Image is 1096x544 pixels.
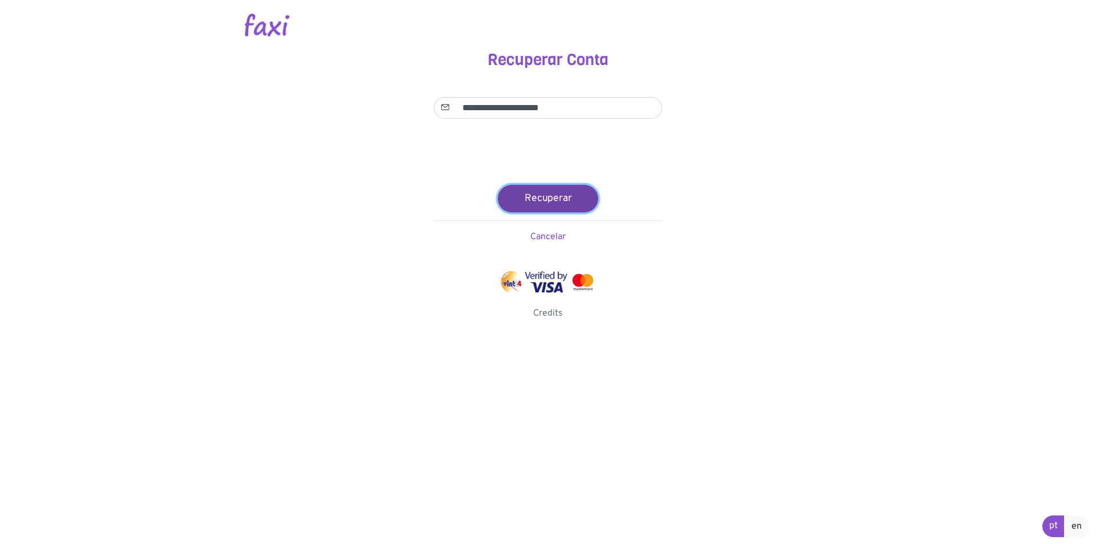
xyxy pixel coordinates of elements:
[498,184,598,212] button: Recuperar
[570,271,596,293] img: mastercard
[530,231,566,243] a: Cancelar
[500,271,523,293] img: vinti4
[1042,515,1065,537] a: pt
[1064,515,1089,537] a: en
[231,50,865,70] h3: Recuperar Conta
[525,271,567,293] img: visa
[533,308,563,319] a: Credits
[461,128,635,172] iframe: reCAPTCHA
